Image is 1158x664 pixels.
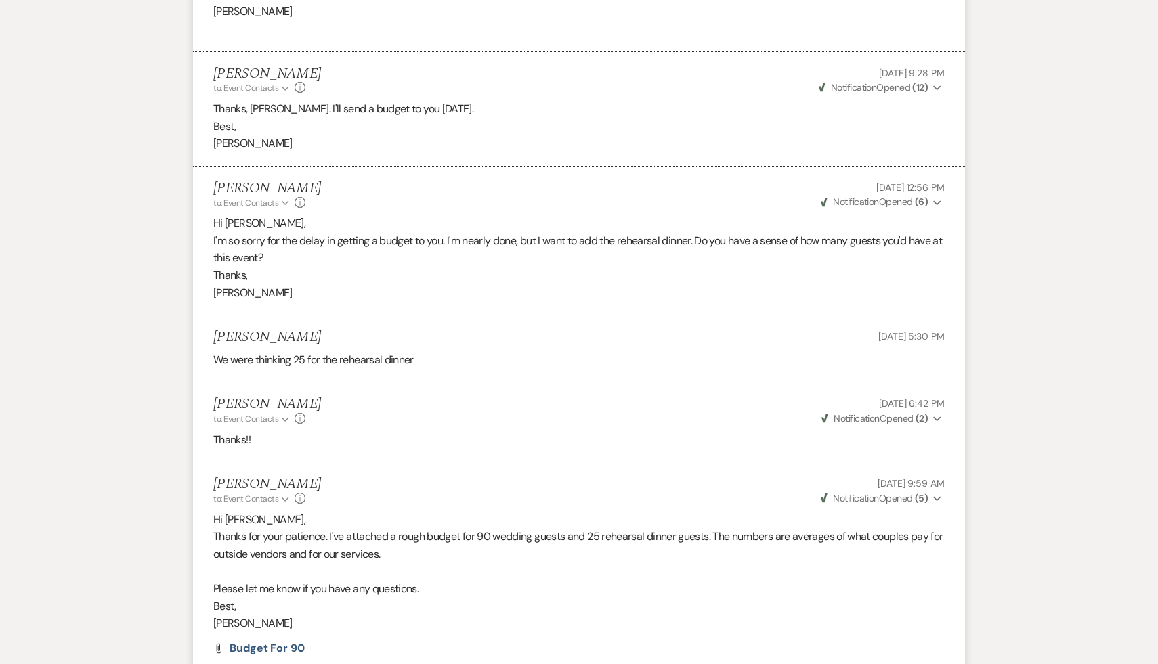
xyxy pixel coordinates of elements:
[819,412,945,426] button: NotificationOpened (2)
[213,215,945,232] p: Hi [PERSON_NAME],
[213,197,291,209] button: to: Event Contacts
[878,477,945,489] span: [DATE] 9:59 AM
[213,284,945,302] p: [PERSON_NAME]
[213,198,278,208] span: to: Event Contacts
[821,492,928,504] span: Opened
[916,412,928,424] strong: ( 2 )
[213,413,291,425] button: to: Event Contacts
[819,491,945,506] button: NotificationOpened (5)
[817,81,945,95] button: NotificationOpened (12)
[879,397,945,410] span: [DATE] 6:42 PM
[213,493,278,504] span: to: Event Contacts
[821,412,928,424] span: Opened
[213,493,291,505] button: to: Event Contacts
[821,196,928,208] span: Opened
[213,414,278,424] span: to: Event Contacts
[213,511,945,529] p: Hi [PERSON_NAME],
[213,476,321,493] h5: [PERSON_NAME]
[213,135,945,152] p: [PERSON_NAME]
[833,196,878,208] span: Notification
[213,615,945,632] p: [PERSON_NAME]
[213,396,321,413] h5: [PERSON_NAME]
[213,580,945,598] p: Please let me know if you have any questions.
[833,492,878,504] span: Notification
[213,180,321,197] h5: [PERSON_NAME]
[819,81,928,93] span: Opened
[915,196,928,208] strong: ( 6 )
[912,81,928,93] strong: ( 12 )
[213,82,291,94] button: to: Event Contacts
[915,492,928,504] strong: ( 5 )
[213,232,945,267] p: I'm so sorry for the delay in getting a budget to you. I'm nearly done, but I want to add the reh...
[213,83,278,93] span: to: Event Contacts
[878,330,945,342] span: [DATE] 5:30 PM
[213,598,945,615] p: Best,
[213,431,945,449] p: Thanks!!
[213,351,945,369] div: We were thinking 25 for the rehearsal dinner
[819,195,945,209] button: NotificationOpened (6)
[831,81,876,93] span: Notification
[213,118,945,135] p: Best,
[213,329,321,346] h5: [PERSON_NAME]
[879,67,945,79] span: [DATE] 9:28 PM
[230,643,305,654] a: Budget for 90
[213,66,321,83] h5: [PERSON_NAME]
[213,100,945,118] p: Thanks, [PERSON_NAME]. I'll send a budget to you [DATE].
[834,412,879,424] span: Notification
[213,528,945,562] p: Thanks for your patience. I've attached a rough budget for 90 wedding guests and 25 rehearsal din...
[230,641,305,655] span: Budget for 90
[213,267,945,284] p: Thanks,
[876,181,945,194] span: [DATE] 12:56 PM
